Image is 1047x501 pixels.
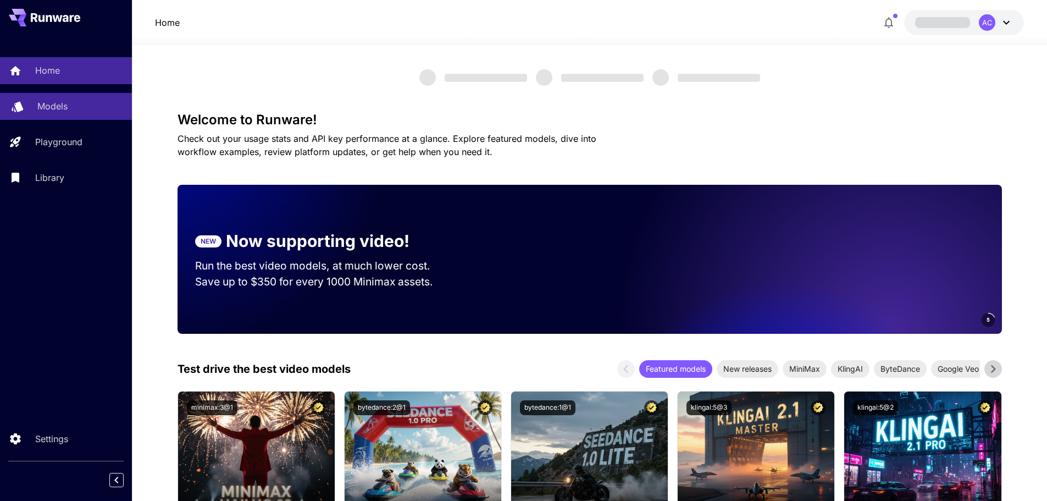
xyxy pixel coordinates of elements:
[987,316,990,324] span: 5
[178,112,1002,128] h3: Welcome to Runware!
[37,100,68,113] p: Models
[178,361,351,377] p: Test drive the best video models
[831,360,869,378] div: KlingAI
[520,400,575,415] button: bytedance:1@1
[195,274,451,290] p: Save up to $350 for every 1000 Minimax assets.
[874,360,927,378] div: ByteDance
[931,360,985,378] div: Google Veo
[639,360,712,378] div: Featured models
[178,133,596,157] span: Check out your usage stats and API key performance at a glance. Explore featured models, dive int...
[978,400,993,415] button: Certified Model – Vetted for best performance and includes a commercial license.
[155,16,180,29] a: Home
[979,14,995,31] div: AC
[904,10,1024,35] button: AC
[639,363,712,375] span: Featured models
[478,400,492,415] button: Certified Model – Vetted for best performance and includes a commercial license.
[118,470,132,490] div: Collapse sidebar
[155,16,180,29] nav: breadcrumb
[353,400,410,415] button: bytedance:2@1
[931,363,985,375] span: Google Veo
[853,400,898,415] button: klingai:5@2
[783,360,827,378] div: MiniMax
[187,400,237,415] button: minimax:3@1
[874,363,927,375] span: ByteDance
[686,400,732,415] button: klingai:5@3
[35,64,60,77] p: Home
[717,360,778,378] div: New releases
[311,400,326,415] button: Certified Model – Vetted for best performance and includes a commercial license.
[831,363,869,375] span: KlingAI
[35,135,82,148] p: Playground
[811,400,826,415] button: Certified Model – Vetted for best performance and includes a commercial license.
[195,258,451,274] p: Run the best video models, at much lower cost.
[109,473,124,487] button: Collapse sidebar
[644,400,659,415] button: Certified Model – Vetted for best performance and includes a commercial license.
[35,432,68,445] p: Settings
[35,171,64,184] p: Library
[717,363,778,375] span: New releases
[783,363,827,375] span: MiniMax
[226,229,409,254] p: Now supporting video!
